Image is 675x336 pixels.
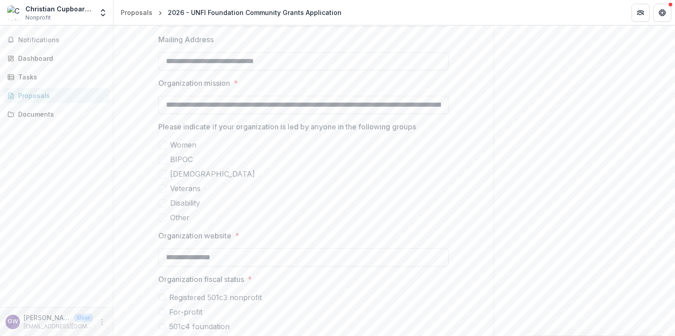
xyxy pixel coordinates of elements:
a: Documents [4,107,109,122]
span: BIPOC [170,154,193,165]
nav: breadcrumb [117,6,345,19]
p: Mailing Address [158,34,214,45]
a: Proposals [4,88,109,103]
a: Dashboard [4,51,109,66]
button: Get Help [653,4,671,22]
p: Please indicate if your organization is led by anyone in the following groups [158,121,416,132]
div: Grace Weber [8,319,18,325]
span: Notifications [18,36,106,44]
div: 2026 - UNFI Foundation Community Grants Application [168,8,342,17]
button: Open entity switcher [97,4,109,22]
div: Christian Cupboard Emergency Food Shelf [25,4,93,14]
img: Christian Cupboard Emergency Food Shelf [7,5,22,20]
button: Partners [631,4,650,22]
p: [PERSON_NAME] [24,313,71,322]
span: Disability [170,198,200,208]
p: Organization website [158,230,231,241]
p: Organization mission [158,78,230,89]
div: Dashboard [18,54,102,63]
p: Organization fiscal status [158,274,244,285]
button: Notifications [4,33,109,47]
span: Registered 501c3 nonprofit [169,292,262,303]
span: For-profit [169,306,202,317]
span: 501c4 foundation [169,321,230,332]
span: Other [170,212,190,223]
div: Proposals [121,8,152,17]
span: Women [170,139,196,150]
a: Proposals [117,6,156,19]
span: Nonprofit [25,14,51,22]
div: Documents [18,109,102,119]
div: Tasks [18,72,102,82]
span: Veterans [170,183,201,194]
p: User [74,314,93,322]
div: Proposals [18,91,102,100]
a: Tasks [4,69,109,84]
span: [DEMOGRAPHIC_DATA] [170,168,255,179]
button: More [97,316,108,327]
p: [EMAIL_ADDRESS][DOMAIN_NAME] [24,322,93,331]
